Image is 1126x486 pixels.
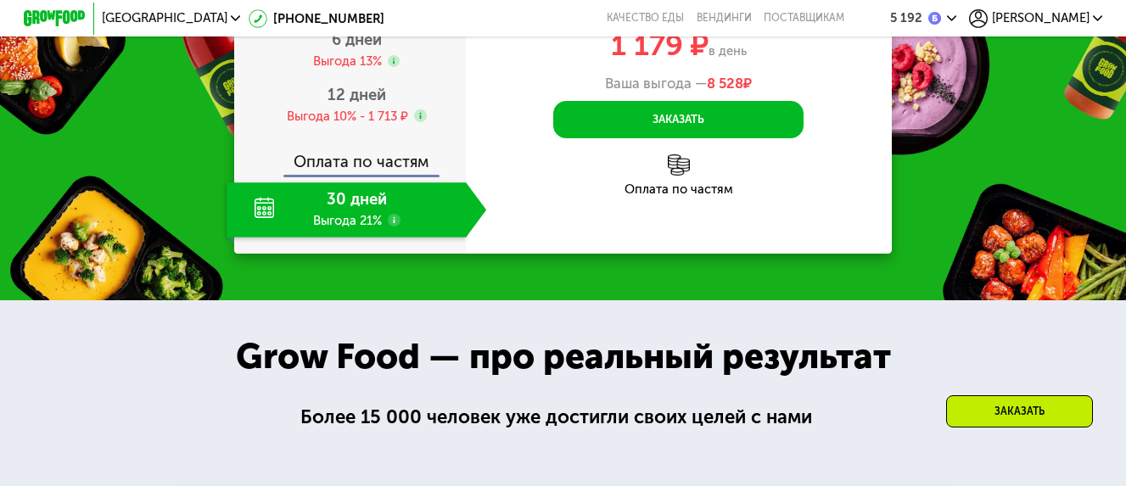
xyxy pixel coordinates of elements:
span: 6 дней [332,31,382,49]
span: 8 528 [707,75,743,92]
div: Оплата по частям [236,139,466,175]
span: [PERSON_NAME] [992,12,1090,25]
a: Вендинги [697,12,752,25]
div: Оплата по частям [466,183,891,196]
div: Выгода 13% [313,53,382,70]
a: [PHONE_NUMBER] [249,9,384,28]
div: 5 192 [890,12,922,25]
span: [GEOGRAPHIC_DATA] [102,12,227,25]
a: Качество еды [607,12,684,25]
button: Заказать [553,101,804,138]
div: Более 15 000 человек уже достигли своих целей с нами [300,403,826,432]
div: Ваша выгода — [466,75,891,92]
div: поставщикам [764,12,844,25]
span: 12 дней [328,86,386,104]
div: Заказать [946,395,1093,427]
span: в день [709,43,747,59]
div: Grow Food — про реальный результат [209,330,918,383]
img: l6xcnZfty9opOoJh.png [668,154,690,176]
span: ₽ [707,75,752,92]
div: Выгода 10% - 1 713 ₽ [287,108,408,125]
span: 1 179 ₽ [611,27,709,63]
